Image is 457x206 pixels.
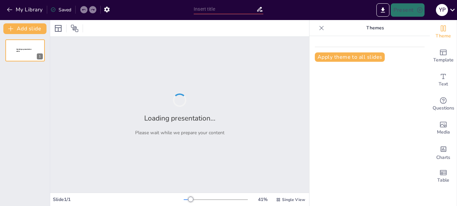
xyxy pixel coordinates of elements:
[5,4,45,15] button: My Library
[16,48,31,52] span: Sendsteps presentation editor
[433,56,454,64] span: Template
[437,177,449,184] span: Table
[37,53,43,59] div: 1
[71,24,79,32] span: Position
[430,20,457,44] div: Change the overall theme
[430,140,457,164] div: Add charts and graphs
[282,197,305,202] span: Single View
[135,130,224,136] p: Please wait while we prepare your content
[436,32,451,40] span: Theme
[430,92,457,116] div: Get real-time input from your audience
[53,196,184,203] div: Slide 1 / 1
[430,164,457,188] div: Add a table
[376,3,389,17] button: Export to PowerPoint
[144,114,215,123] h2: Loading presentation...
[439,80,448,88] span: Text
[436,3,448,17] button: Y P
[430,44,457,68] div: Add ready made slides
[436,4,448,16] div: Y P
[315,52,385,62] button: Apply theme to all slides
[194,4,256,14] input: Insert title
[391,3,424,17] button: Present
[51,7,71,13] div: Saved
[5,39,45,61] div: 1
[53,23,64,34] div: Layout
[436,154,450,161] span: Charts
[3,23,47,34] button: Add slide
[430,68,457,92] div: Add text boxes
[433,105,454,112] span: Questions
[327,20,423,36] p: Themes
[430,116,457,140] div: Add images, graphics, shapes or video
[437,129,450,136] span: Media
[255,196,271,203] div: 41 %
